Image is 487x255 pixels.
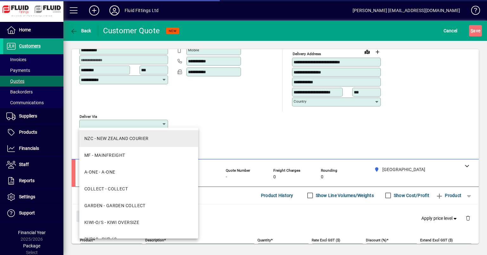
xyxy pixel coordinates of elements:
span: 0 [273,175,276,180]
mat-label: Product [80,238,93,242]
label: Show Line Volumes/Weights [315,192,374,199]
mat-option: KIWI-O/S - KIWI OVERSIZE [79,214,198,231]
mat-label: Mobile [188,48,199,52]
mat-option: MF - MAINFREIGHT [79,147,198,164]
span: Customers [19,43,41,48]
div: MF - MAINFREIGHT [84,152,125,159]
div: KIWI-O/S - KIWI OVERSIZE [84,219,140,226]
span: S [471,28,473,33]
mat-label: Country [294,99,306,104]
a: Payments [3,65,63,76]
div: NZC - NEW ZEALAND COURIER [84,135,149,142]
mat-option: COLLECT - COLLECT [79,181,198,197]
a: Settings [3,189,63,205]
button: Close [76,211,98,222]
button: Back [68,25,93,36]
div: Fluid Fittings Ltd [125,5,159,16]
div: GARDEN - GARDEN COLLECT [84,202,146,209]
mat-label: Quantity [257,238,271,242]
button: Delete [460,211,476,226]
button: Profile [104,5,125,16]
span: Products [19,130,37,135]
mat-label: Rate excl GST ($) [312,238,340,242]
span: Reports [19,178,35,183]
span: Apply price level [421,215,458,222]
div: [PERSON_NAME] [EMAIL_ADDRESS][DOMAIN_NAME] [353,5,460,16]
mat-option: NZC - NEW ZEALAND COURIER [79,130,198,147]
a: View on map [362,47,372,57]
div: SUB60 - SUB 60 [84,236,117,243]
span: Back [70,28,91,33]
div: A-ONE - A-ONE [84,169,115,175]
app-page-header-button: Delete [460,215,476,221]
a: Knowledge Base [466,1,479,22]
a: Reports [3,173,63,189]
mat-option: GARDEN - GARDEN COLLECT [79,197,198,214]
mat-label: Discount (%) [366,238,386,242]
button: Cancel [442,25,459,36]
span: Home [19,27,31,32]
div: Product [72,204,479,227]
span: ave [471,26,480,36]
span: Quotes [6,79,24,84]
span: Backorders [6,89,33,94]
mat-label: Extend excl GST ($) [420,238,453,242]
span: Invoices [6,57,26,62]
mat-label: Description [145,238,164,242]
button: Choose address [372,47,382,57]
a: Home [3,22,63,38]
span: Settings [19,194,35,199]
span: Support [19,210,35,215]
div: COLLECT - COLLECT [84,186,128,192]
button: Save [469,25,482,36]
button: Product [432,190,464,201]
span: Cancel [444,26,458,36]
span: NEW [169,29,177,33]
a: Support [3,205,63,221]
span: Financial Year [18,230,46,235]
span: 0 [321,175,323,180]
span: Communications [6,100,44,105]
span: - [226,175,227,180]
a: Communications [3,97,63,108]
span: Package [23,243,40,248]
a: Financials [3,141,63,156]
span: Financials [19,146,39,151]
a: Staff [3,157,63,173]
app-page-header-button: Close [75,213,100,219]
a: Quotes [3,76,63,86]
span: Suppliers [19,113,37,118]
a: Invoices [3,54,63,65]
label: Show Cost/Profit [393,192,429,199]
a: Backorders [3,86,63,97]
span: Staff [19,162,29,167]
span: Product History [261,190,293,201]
span: Product [436,190,461,201]
button: Product History [258,190,296,201]
span: Payments [6,68,30,73]
a: Suppliers [3,108,63,124]
button: Apply price level [419,213,461,224]
mat-label: Deliver via [80,114,97,118]
a: Products [3,124,63,140]
mat-option: A-ONE - A-ONE [79,164,198,181]
button: Add [84,5,104,16]
div: Customer Quote [103,26,160,36]
mat-option: SUB60 - SUB 60 [79,231,198,248]
app-page-header-button: Back [63,25,98,36]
